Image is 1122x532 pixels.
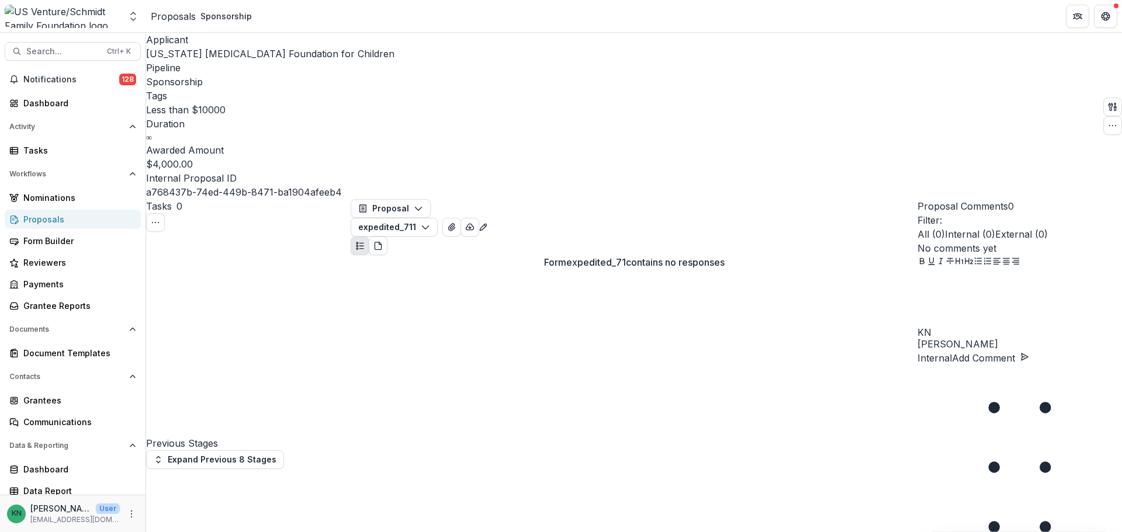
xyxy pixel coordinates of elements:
a: Reviewers [5,253,141,272]
span: Workflows [9,170,124,178]
div: Katrina Nelson [917,328,1122,337]
div: Sponsorship [200,10,252,22]
a: [US_STATE] [MEDICAL_DATA] Foundation for Children [146,48,394,60]
button: Italicize [936,255,946,269]
button: Bold [917,255,927,269]
span: 0 [1008,200,1014,212]
div: Tasks [23,144,131,157]
a: Document Templates [5,343,141,363]
a: Dashboard [5,93,141,113]
nav: breadcrumb [151,8,257,25]
button: Plaintext view [351,237,369,255]
h3: Tasks [146,199,172,213]
button: Underline [927,255,936,269]
span: 0 [176,200,182,212]
div: Grantees [23,394,131,406]
p: No comments yet [917,241,1122,255]
button: Toggle View Cancelled Tasks [146,213,165,232]
a: Tasks [5,141,141,160]
p: Duration [146,117,394,131]
a: Grantee Reports [5,296,141,315]
button: Expand Previous 8 Stages [146,450,284,469]
h4: Previous Stages [146,436,351,450]
button: Heading 2 [964,255,974,269]
button: Align Center [1002,255,1011,269]
div: Communications [23,416,131,428]
span: Activity [9,123,124,131]
div: Form Builder [23,235,131,247]
p: Filter: [917,213,1122,227]
button: Bullet List [974,255,983,269]
button: Internal [917,351,952,365]
div: Grantee Reports [23,300,131,312]
div: Nominations [23,192,131,204]
img: US Venture/Schmidt Family Foundation logo [5,5,120,28]
span: Less than $10000 [146,104,226,116]
a: Payments [5,274,141,294]
button: Notifications128 [5,70,141,89]
div: Dashboard [23,463,131,475]
p: [PERSON_NAME] [30,502,91,514]
p: $4,000.00 [146,157,193,171]
div: Document Templates [23,347,131,359]
div: Ctrl + K [105,45,133,58]
span: Search... [26,47,100,57]
div: Payments [23,278,131,290]
button: More [124,507,138,521]
button: Open Contacts [5,367,141,386]
div: Katrina Nelson [12,510,22,517]
button: Open Activity [5,117,141,136]
button: Open entity switcher [125,5,141,28]
span: Contacts [9,373,124,381]
span: Notifications [23,75,119,85]
button: Proposal [351,199,431,218]
p: a768437b-74ed-449b-8471-ba1904afeeb4 [146,185,342,199]
p: [EMAIL_ADDRESS][DOMAIN_NAME] [30,514,120,525]
button: Edit as form [479,219,488,233]
button: Get Help [1094,5,1117,28]
button: Ordered List [983,255,992,269]
p: Internal Proposal ID [146,171,394,185]
a: Nominations [5,188,141,207]
button: Align Right [1011,255,1020,269]
button: Open Data & Reporting [5,436,141,455]
a: Form Builder [5,231,141,251]
span: Internal ( 0 ) [945,228,995,240]
button: Strike [946,255,955,269]
p: Form expedited_71 contains no responses [544,255,725,269]
div: Proposals [23,213,131,225]
button: View Attached Files [442,218,461,237]
button: Align Left [992,255,1002,269]
div: Data Report [23,485,131,497]
p: User [96,503,120,514]
a: Proposals [151,9,196,23]
p: Applicant [146,33,394,47]
p: [PERSON_NAME] [917,337,1122,351]
span: Data & Reporting [9,441,124,450]
button: Add Comment [952,351,1029,365]
p: ∞ [146,131,152,143]
button: Proposal Comments [917,199,1014,213]
button: Open Documents [5,320,141,339]
div: Dashboard [23,97,131,109]
span: All ( 0 ) [917,228,945,240]
button: Heading 1 [955,255,964,269]
span: External ( 0 ) [995,228,1048,240]
p: Tags [146,89,394,103]
p: Awarded Amount [146,143,394,157]
a: Grantees [5,391,141,410]
button: Search... [5,42,141,61]
p: Sponsorship [146,75,203,89]
a: Data Report [5,481,141,500]
button: Open Workflows [5,165,141,183]
div: Reviewers [23,256,131,269]
button: expedited_711 [351,218,438,237]
p: Pipeline [146,61,394,75]
a: Communications [5,412,141,432]
a: Proposals [5,210,141,229]
button: Partners [1066,5,1089,28]
a: Dashboard [5,460,141,479]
